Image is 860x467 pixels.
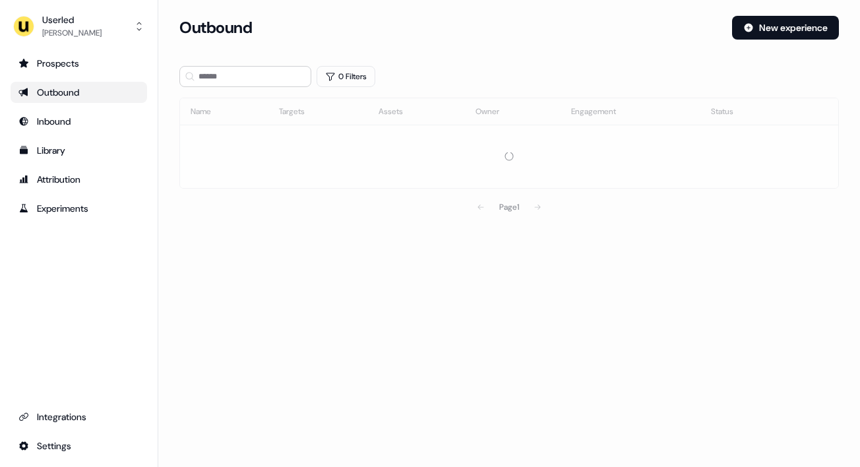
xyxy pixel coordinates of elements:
[179,18,252,38] h3: Outbound
[11,11,147,42] button: Userled[PERSON_NAME]
[18,144,139,157] div: Library
[42,13,102,26] div: Userled
[11,140,147,161] a: Go to templates
[11,198,147,219] a: Go to experiments
[18,115,139,128] div: Inbound
[317,66,375,87] button: 0 Filters
[11,169,147,190] a: Go to attribution
[11,435,147,456] a: Go to integrations
[11,82,147,103] a: Go to outbound experience
[18,173,139,186] div: Attribution
[18,86,139,99] div: Outbound
[18,202,139,215] div: Experiments
[11,111,147,132] a: Go to Inbound
[732,16,839,40] button: New experience
[42,26,102,40] div: [PERSON_NAME]
[18,57,139,70] div: Prospects
[11,53,147,74] a: Go to prospects
[11,406,147,427] a: Go to integrations
[18,410,139,423] div: Integrations
[18,439,139,452] div: Settings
